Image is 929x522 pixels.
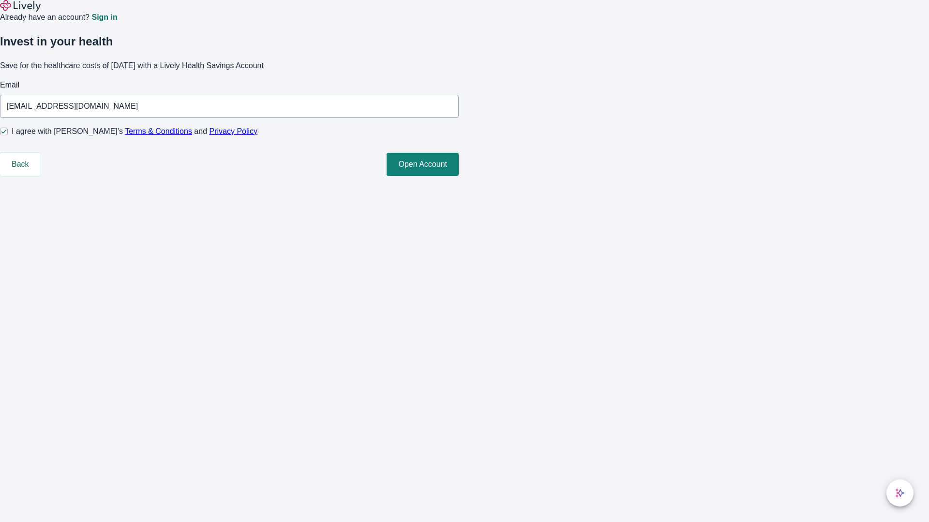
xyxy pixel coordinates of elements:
button: chat [886,479,914,507]
a: Sign in [91,14,117,21]
button: Open Account [387,153,459,176]
svg: Lively AI Assistant [895,488,905,498]
a: Terms & Conditions [125,127,192,135]
a: Privacy Policy [210,127,258,135]
span: I agree with [PERSON_NAME]’s and [12,126,257,137]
